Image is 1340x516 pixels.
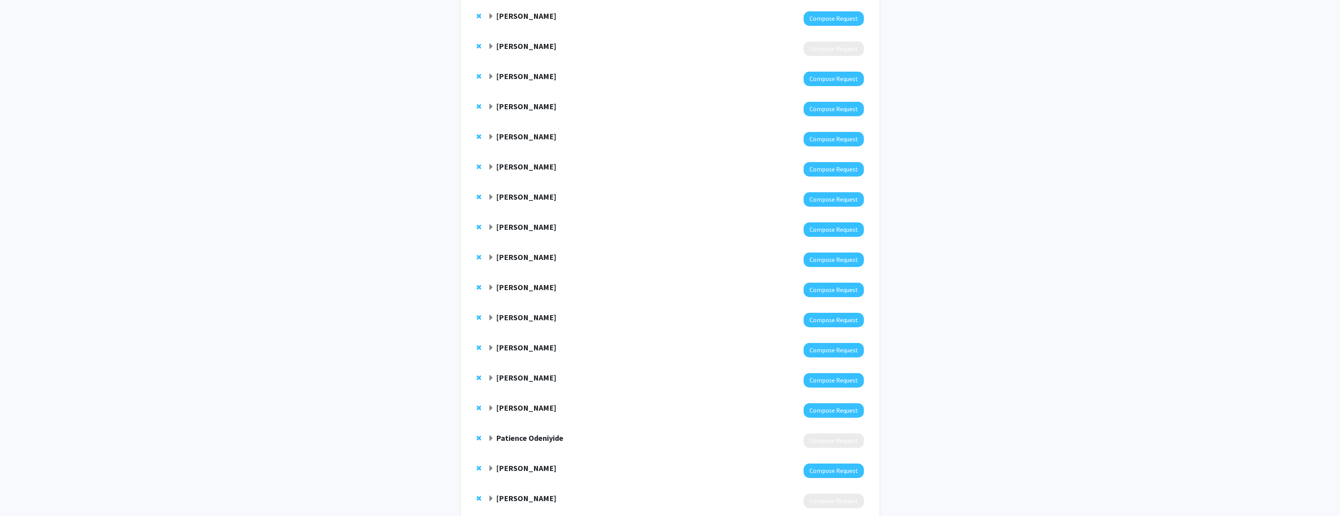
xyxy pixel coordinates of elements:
[804,132,864,146] button: Compose Request to Shawn Lupold
[477,314,481,321] span: Remove Meredith Atkinson from bookmarks
[804,403,864,418] button: Compose Request to Ahmad Marashly
[804,102,864,116] button: Compose Request to Mariana Brait
[804,283,864,297] button: Compose Request to Marina Bedny
[477,224,481,230] span: Remove John Kim from bookmarks
[804,222,864,237] button: Compose Request to John Kim
[477,345,481,351] span: Remove Subroto Chatterjee from bookmarks
[804,494,864,508] button: Compose Request to Matthew Ladra
[804,41,864,56] button: Compose Request to Robert Anders
[496,222,556,232] strong: [PERSON_NAME]
[477,43,481,49] span: Remove Robert Anders from bookmarks
[477,435,481,441] span: Remove Patience Odeniyide from bookmarks
[488,405,494,411] span: Expand Ahmad Marashly Bookmark
[488,465,494,472] span: Expand Emily Boss Bookmark
[496,463,556,473] strong: [PERSON_NAME]
[488,134,494,140] span: Expand Shawn Lupold Bookmark
[477,465,481,471] span: Remove Emily Boss from bookmarks
[477,164,481,170] span: Remove Carl Wu from bookmarks
[488,285,494,291] span: Expand Marina Bedny Bookmark
[477,284,481,290] span: Remove Marina Bedny from bookmarks
[488,13,494,20] span: Expand Shari Liu Bookmark
[488,345,494,351] span: Expand Subroto Chatterjee Bookmark
[477,405,481,411] span: Remove Ahmad Marashly from bookmarks
[496,403,556,413] strong: [PERSON_NAME]
[496,192,556,202] strong: [PERSON_NAME]
[488,254,494,261] span: Expand Rejji Kuruvilla Bookmark
[496,101,556,111] strong: [PERSON_NAME]
[488,194,494,200] span: Expand Richard Huganir Bookmark
[488,164,494,170] span: Expand Carl Wu Bookmark
[488,375,494,381] span: Expand Daniel Rhee Bookmark
[477,134,481,140] span: Remove Shawn Lupold from bookmarks
[496,282,556,292] strong: [PERSON_NAME]
[477,194,481,200] span: Remove Richard Huganir from bookmarks
[804,253,864,267] button: Compose Request to Rejji Kuruvilla
[804,433,864,448] button: Compose Request to Patience Odeniyide
[488,74,494,80] span: Expand David Sidransky Bookmark
[496,343,556,352] strong: [PERSON_NAME]
[477,13,481,19] span: Remove Shari Liu from bookmarks
[804,343,864,357] button: Compose Request to Subroto Chatterjee
[6,481,33,510] iframe: Chat
[496,132,556,141] strong: [PERSON_NAME]
[496,373,556,382] strong: [PERSON_NAME]
[496,433,563,443] strong: Patience Odeniyide
[477,495,481,502] span: Remove Matthew Ladra from bookmarks
[488,104,494,110] span: Expand Mariana Brait Bookmark
[496,71,556,81] strong: [PERSON_NAME]
[477,103,481,110] span: Remove Mariana Brait from bookmarks
[488,496,494,502] span: Expand Matthew Ladra Bookmark
[804,11,864,26] button: Compose Request to Shari Liu
[477,375,481,381] span: Remove Daniel Rhee from bookmarks
[496,41,556,51] strong: [PERSON_NAME]
[488,224,494,231] span: Expand John Kim Bookmark
[496,162,556,171] strong: [PERSON_NAME]
[804,464,864,478] button: Compose Request to Emily Boss
[488,435,494,442] span: Expand Patience Odeniyide Bookmark
[496,493,556,503] strong: [PERSON_NAME]
[496,11,556,21] strong: [PERSON_NAME]
[804,373,864,388] button: Compose Request to Daniel Rhee
[496,252,556,262] strong: [PERSON_NAME]
[488,43,494,50] span: Expand Robert Anders Bookmark
[804,313,864,327] button: Compose Request to Meredith Atkinson
[804,162,864,177] button: Compose Request to Carl Wu
[477,254,481,260] span: Remove Rejji Kuruvilla from bookmarks
[496,312,556,322] strong: [PERSON_NAME]
[477,73,481,79] span: Remove David Sidransky from bookmarks
[804,72,864,86] button: Compose Request to David Sidransky
[804,192,864,207] button: Compose Request to Richard Huganir
[488,315,494,321] span: Expand Meredith Atkinson Bookmark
